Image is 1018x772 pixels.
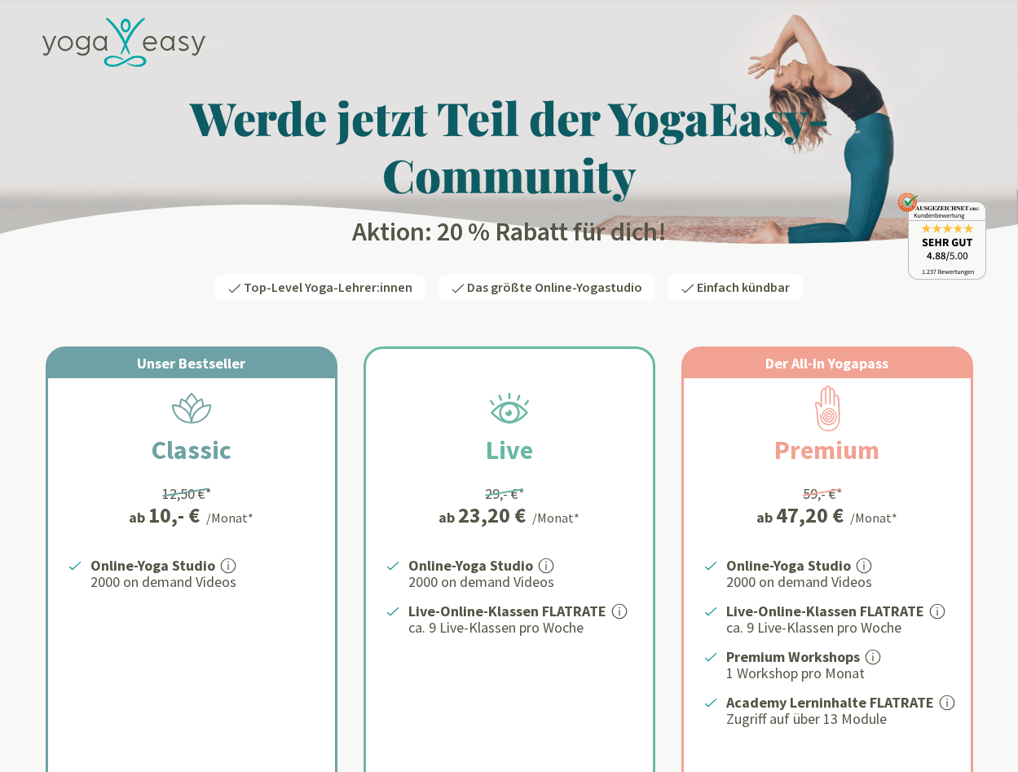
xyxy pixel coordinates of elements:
div: 23,20 € [458,505,526,526]
p: ca. 9 Live-Klassen pro Woche [726,618,951,637]
strong: Online-Yoga Studio [90,556,215,575]
div: /Monat* [532,508,580,527]
p: 2000 on demand Videos [90,572,315,592]
h2: Premium [735,430,919,470]
div: /Monat* [850,508,897,527]
p: 2000 on demand Videos [408,572,633,592]
span: ab [438,506,458,528]
span: Einfach kündbar [697,279,790,297]
p: 2000 on demand Videos [726,572,951,592]
h2: Live [447,430,572,470]
h2: Classic [112,430,271,470]
span: Top-Level Yoga-Lehrer:innen [244,279,412,297]
strong: Online-Yoga Studio [726,556,851,575]
strong: Online-Yoga Studio [408,556,533,575]
strong: Live-Online-Klassen FLATRATE [408,602,606,620]
strong: Live-Online-Klassen FLATRATE [726,602,924,620]
div: 10,- € [148,505,200,526]
div: 12,50 €* [162,483,212,505]
strong: Premium Workshops [726,647,860,666]
p: ca. 9 Live-Klassen pro Woche [408,618,633,637]
h1: Werde jetzt Teil der YogaEasy-Community [33,89,986,203]
span: Der All-In Yogapass [765,354,888,373]
div: /Monat* [206,508,253,527]
div: 47,20 € [776,505,844,526]
p: Zugriff auf über 13 Module [726,709,951,729]
div: 59,- €* [803,483,843,505]
p: 1 Workshop pro Monat [726,664,951,683]
span: ab [756,506,776,528]
span: Unser Bestseller [137,354,245,373]
h2: Aktion: 20 % Rabatt für dich! [33,216,986,249]
span: Das größte Online-Yogastudio [467,279,642,297]
div: 29,- €* [485,483,525,505]
img: ausgezeichnet_badge.png [897,192,986,280]
span: ab [129,506,148,528]
strong: Academy Lerninhalte FLATRATE [726,693,934,712]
